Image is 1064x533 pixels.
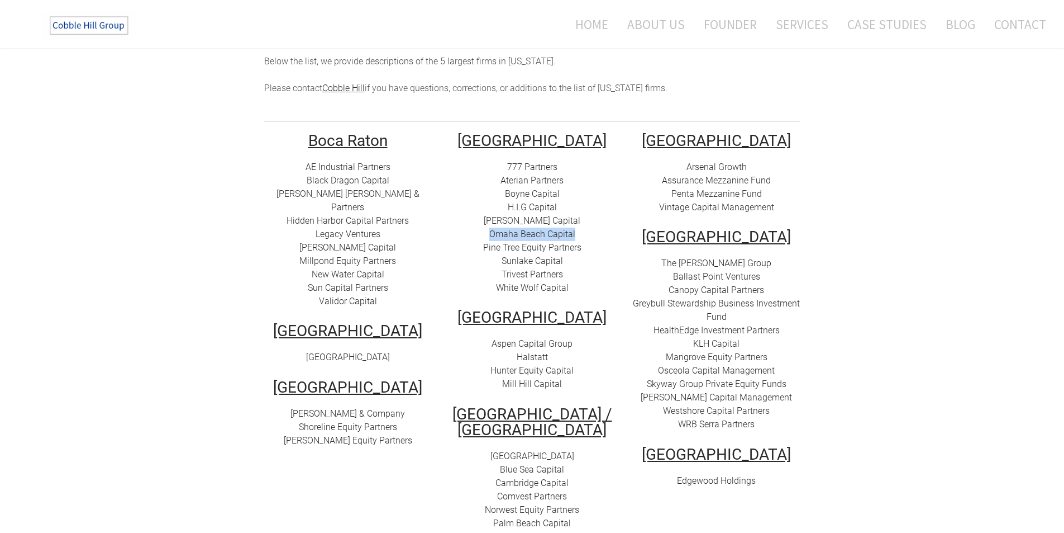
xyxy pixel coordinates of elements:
[497,491,567,502] a: Comvest Partners
[273,322,422,340] u: [GEOGRAPHIC_DATA]
[642,131,791,150] u: ​[GEOGRAPHIC_DATA]
[686,162,747,172] a: Arsenal Growth
[666,352,767,362] a: ​Mangrove Equity Partners
[839,10,935,39] a: Case Studies
[669,285,764,295] a: Canopy Capital Partners
[264,83,667,93] span: Please contact if you have questions, corrections, or additions to the list of [US_STATE] firms.
[457,131,607,150] u: [GEOGRAPHIC_DATA]
[662,175,771,186] a: Assurance Mezzanine Fund
[307,175,389,186] a: Black Dragon Capital
[693,338,739,349] span: ​​
[695,10,765,39] a: Founder
[484,215,580,226] a: [PERSON_NAME] Capital
[490,365,574,376] a: Hunter Equity Capital
[678,419,755,430] a: WRB Serra Partners
[452,405,612,439] u: [GEOGRAPHIC_DATA] / [GEOGRAPHIC_DATA]
[308,282,388,293] a: Sun Capital Partners
[493,518,571,529] a: Palm Beach Capital
[505,188,560,199] a: Boyne Capital
[457,308,607,327] u: [GEOGRAPHIC_DATA]
[299,422,397,432] a: Shoreline Equity Partners
[642,228,791,246] u: [GEOGRAPHIC_DATA]
[492,338,572,349] a: Aspen Capital Group
[658,365,775,376] a: Osceola Capital Management
[308,131,388,150] u: Boca Raton
[671,188,762,199] a: Penta Mezzanine Fund
[500,175,564,186] a: Aterian Partners
[502,256,563,266] a: Sunlake Capital
[497,491,503,502] font: C
[319,296,377,306] a: Validor Capital
[299,242,396,253] a: [PERSON_NAME] Capital
[663,405,770,416] a: Westshore Capital Partners
[322,83,365,93] a: Cobble Hill
[517,352,548,362] a: Halstatt
[42,12,137,40] img: The Cobble Hill Group LLC
[299,256,396,266] a: Millpond Equity Partners
[273,378,422,397] u: [GEOGRAPHIC_DATA]
[641,392,792,403] a: [PERSON_NAME] Capital Management
[276,188,419,213] a: [PERSON_NAME] [PERSON_NAME] & Partners
[312,269,384,280] a: New Water Capital
[316,229,380,239] a: Legacy Ventures
[986,10,1046,39] a: Contact
[485,504,579,515] a: Norwest Equity Partners
[633,298,800,322] a: Greybull Stewardship Business Investment Fund
[448,450,616,530] div: ​
[502,269,563,280] a: Trivest Partners
[284,435,412,446] a: [PERSON_NAME] Equity Partners
[500,464,564,475] a: Blue Sea Capital
[290,408,405,419] a: [PERSON_NAME] & Company
[502,379,562,389] a: Mill Hill Capital
[507,162,557,172] a: 777 Partners
[767,10,837,39] a: Services
[483,242,581,253] a: Pine Tree Equity Partners
[306,352,390,362] a: [GEOGRAPHIC_DATA]
[490,451,574,461] a: [GEOGRAPHIC_DATA]
[677,475,756,486] a: Edgewood Holdings
[287,215,409,226] a: Hidden Harbor Capital Partners
[496,282,569,293] a: White Wolf Capital
[559,10,617,39] a: Home
[489,229,575,239] a: Omaha Beach Capital
[642,445,791,464] u: [GEOGRAPHIC_DATA]
[508,202,557,213] a: H.I.G Capital
[937,10,984,39] a: Blog
[495,478,569,488] a: Cambridge Capital
[673,271,760,282] a: Ballast Point Ventures
[661,258,771,268] a: The [PERSON_NAME] Group
[693,338,739,349] a: KLH Capital
[659,202,774,213] a: Vintage Capital Management
[653,325,780,336] a: HealthEdge Investment Partners
[306,162,390,172] a: AE Industrial Partners
[619,10,693,39] a: About Us
[647,379,786,389] a: Skyway Group Private Equity Funds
